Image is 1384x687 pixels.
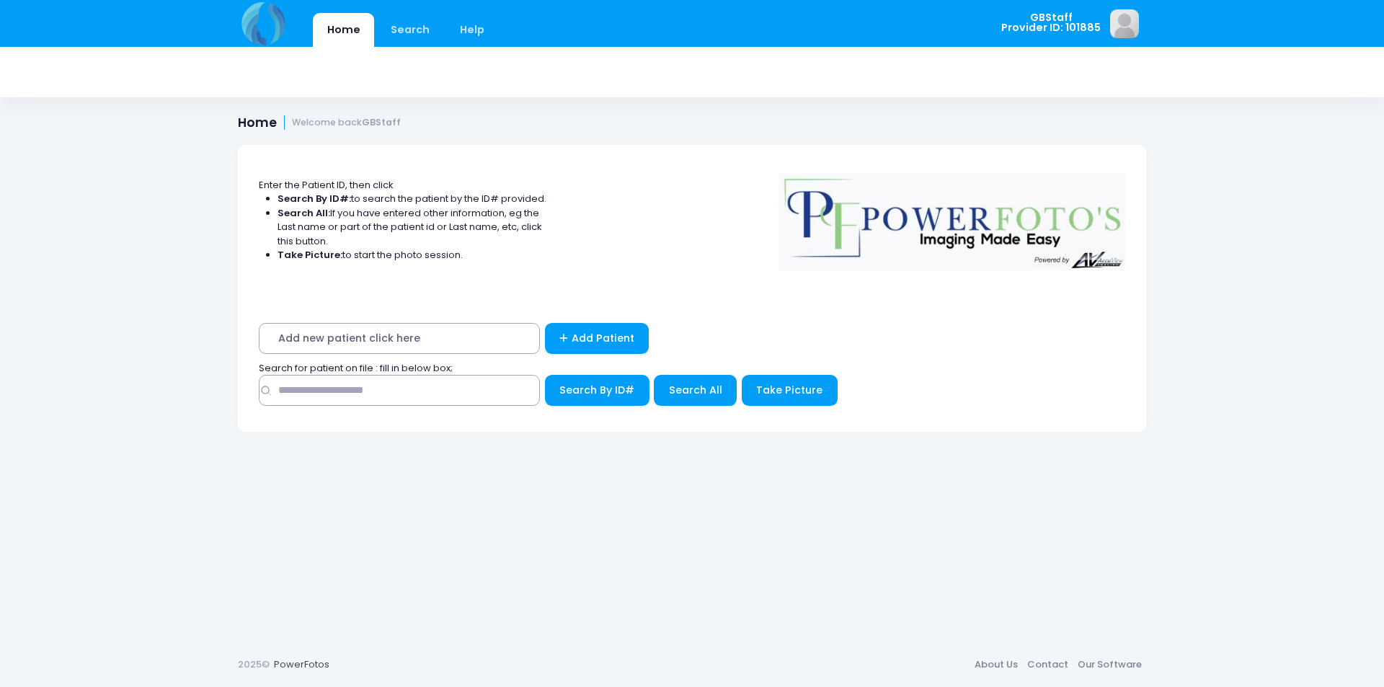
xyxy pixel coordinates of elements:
[376,13,443,47] a: Search
[238,657,270,671] span: 2025©
[559,383,634,397] span: Search By ID#
[1022,652,1073,678] a: Contact
[545,323,649,354] a: Add Patient
[1073,652,1146,678] a: Our Software
[278,206,547,249] li: If you have entered other information, eg the Last name or part of the patient id or Last name, e...
[259,323,540,354] span: Add new patient click here
[313,13,374,47] a: Home
[278,248,342,262] strong: Take Picture:
[278,192,351,205] strong: Search By ID#:
[362,116,401,128] strong: GBStaff
[742,375,838,406] button: Take Picture
[238,115,401,130] h1: Home
[259,178,394,192] span: Enter the Patient ID, then click
[669,383,722,397] span: Search All
[278,206,330,220] strong: Search All:
[756,383,822,397] span: Take Picture
[1001,12,1101,33] span: GBStaff Provider ID: 101885
[772,164,1132,270] img: Logo
[292,118,401,128] small: Welcome back
[970,652,1022,678] a: About Us
[259,361,453,375] span: Search for patient on file : fill in below box;
[278,248,547,262] li: to start the photo session.
[278,192,547,206] li: to search the patient by the ID# provided.
[654,375,737,406] button: Search All
[545,375,649,406] button: Search By ID#
[274,657,329,671] a: PowerFotos
[1110,9,1139,38] img: image
[446,13,499,47] a: Help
